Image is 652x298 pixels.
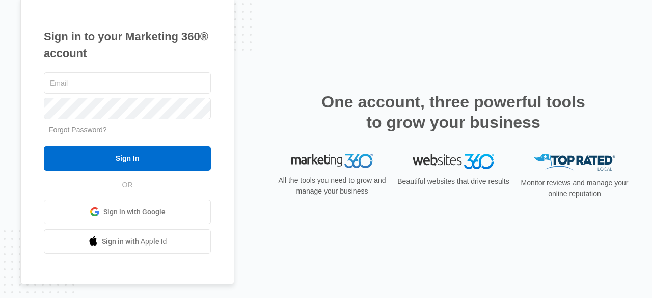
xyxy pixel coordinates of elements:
[44,72,211,94] input: Email
[115,180,140,191] span: OR
[103,207,166,218] span: Sign in with Google
[44,146,211,171] input: Sign In
[318,92,588,132] h2: One account, three powerful tools to grow your business
[518,178,632,199] p: Monitor reviews and manage your online reputation
[44,200,211,224] a: Sign in with Google
[534,154,615,171] img: Top Rated Local
[396,176,510,187] p: Beautiful websites that drive results
[44,229,211,254] a: Sign in with Apple Id
[291,154,373,168] img: Marketing 360
[102,236,167,247] span: Sign in with Apple Id
[44,28,211,62] h1: Sign in to your Marketing 360® account
[49,126,107,134] a: Forgot Password?
[275,175,389,197] p: All the tools you need to grow and manage your business
[413,154,494,169] img: Websites 360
